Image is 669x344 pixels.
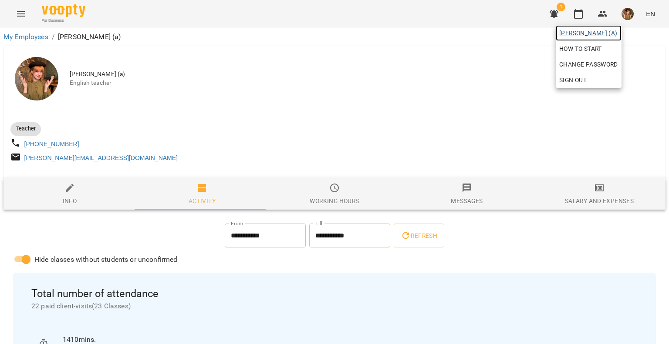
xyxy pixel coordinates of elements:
[559,59,618,70] span: Change Password
[556,25,622,41] a: [PERSON_NAME] (а)
[559,43,602,54] span: How to start
[556,41,605,57] a: How to start
[559,75,587,85] span: Sign Out
[556,57,622,72] a: Change Password
[556,72,622,88] button: Sign Out
[559,28,618,38] span: [PERSON_NAME] (а)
